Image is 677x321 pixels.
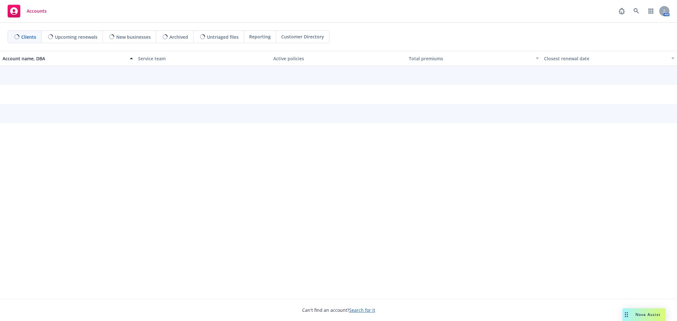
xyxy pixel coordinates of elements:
div: Drag to move [622,308,630,321]
span: Upcoming renewals [55,34,97,40]
a: Accounts [5,2,49,20]
button: Service team [136,51,271,66]
span: Archived [169,34,188,40]
span: Customer Directory [281,33,324,40]
button: Total premiums [406,51,542,66]
div: Account name, DBA [3,55,126,62]
div: Active policies [273,55,404,62]
button: Active policies [271,51,406,66]
span: Accounts [27,9,47,14]
button: Closest renewal date [541,51,677,66]
div: Total premiums [409,55,532,62]
a: Report a Bug [615,5,628,17]
a: Switch app [645,5,657,17]
button: Nova Assist [622,308,666,321]
span: Nova Assist [635,312,660,317]
div: Service team [138,55,269,62]
span: New businesses [116,34,151,40]
a: Search [630,5,643,17]
span: Can't find an account? [302,307,375,313]
span: Reporting [249,33,271,40]
a: Search for it [349,307,375,313]
span: Clients [21,34,36,40]
div: Closest renewal date [544,55,667,62]
span: Untriaged files [207,34,239,40]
